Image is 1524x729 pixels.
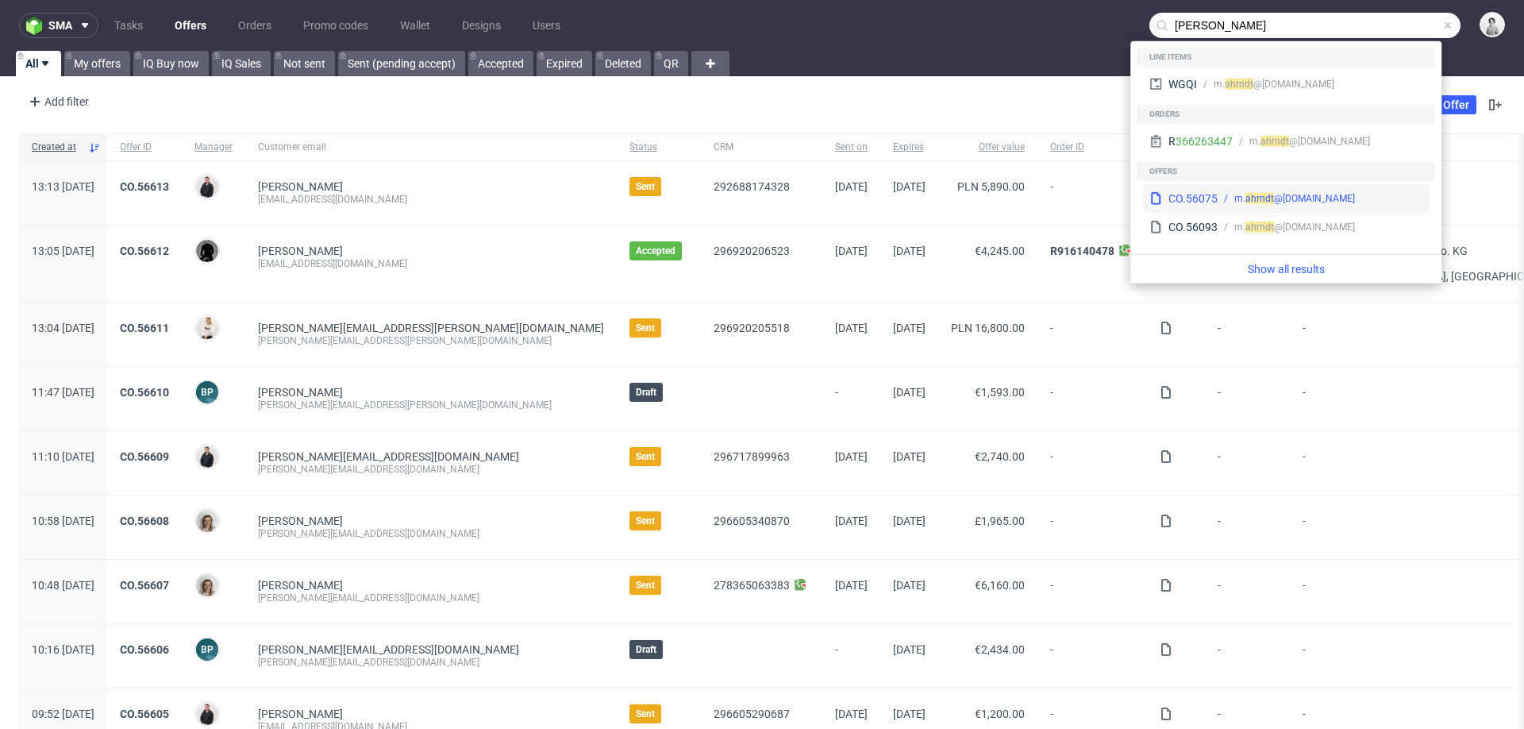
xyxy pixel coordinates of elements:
span: [DATE] [893,643,926,656]
span: 13:05 [DATE] [32,245,94,257]
span: 11:10 [DATE] [32,450,94,463]
span: - [1218,386,1277,411]
span: ndt [1239,79,1253,90]
a: Tasks [105,13,152,38]
span: [PERSON_NAME][EMAIL_ADDRESS][DOMAIN_NAME] [258,643,519,656]
a: IQ Sales [212,51,271,76]
div: m. [1234,220,1260,234]
span: - [1218,322,1277,347]
img: Adrian Margula [196,175,218,198]
span: ahr [1260,136,1275,147]
span: sma [48,20,72,31]
span: 11:47 [DATE] [32,386,94,399]
a: CO.56606 [120,643,169,656]
div: m. [1214,77,1239,91]
span: Sent [636,450,655,463]
a: R916140478 [1050,245,1114,257]
a: IQ Buy now [133,51,209,76]
span: [DATE] [893,180,926,193]
a: Designs [452,13,510,38]
span: [DATE] [893,450,926,463]
a: [PERSON_NAME] [258,579,343,592]
div: CO.56075 [1168,191,1218,206]
span: Expires [893,141,926,154]
a: 296920206523 [714,245,790,257]
div: [EMAIL_ADDRESS][DOMAIN_NAME] [258,257,604,270]
span: €6,160.00 [975,579,1025,592]
span: ahr [1245,222,1260,233]
a: 296605290687 [714,708,790,720]
a: [PERSON_NAME] [258,386,343,399]
a: Promo codes [294,13,378,38]
span: 10:48 [DATE] [32,579,94,592]
span: [DATE] [835,245,868,257]
a: 296605340870 [714,515,790,527]
div: R [1168,133,1233,149]
div: Orders [1137,105,1435,124]
div: [PERSON_NAME][EMAIL_ADDRESS][DOMAIN_NAME] [258,592,604,604]
a: [PERSON_NAME] [258,515,343,527]
a: All [16,51,61,76]
div: m. [1234,191,1260,206]
span: [DATE] [893,515,926,527]
img: Dudek Mariola [1481,13,1503,36]
figcaption: BP [196,638,218,661]
span: Draft [636,386,656,399]
img: Mari Fok [196,317,218,339]
img: Adrian Margula [196,703,218,725]
div: CO.56093 [1168,219,1218,235]
span: CRM [714,141,810,154]
a: CO.56610 [120,386,169,399]
span: - [1050,386,1134,411]
span: 10:16 [DATE] [32,643,94,656]
span: [DATE] [835,515,868,527]
span: [DATE] [835,180,868,193]
span: [PERSON_NAME][EMAIL_ADDRESS][PERSON_NAME][DOMAIN_NAME] [258,322,604,334]
div: [EMAIL_ADDRESS][DOMAIN_NAME] [258,193,604,206]
span: Manager [194,141,233,154]
span: [DATE] [893,386,926,399]
span: Sent [636,515,655,527]
span: ahr [1225,79,1239,90]
div: @[DOMAIN_NAME] [1260,191,1355,206]
a: Accepted [468,51,533,76]
span: [PERSON_NAME][EMAIL_ADDRESS][DOMAIN_NAME] [258,450,519,463]
span: - [835,386,868,411]
span: Accepted [636,245,675,257]
a: CO.56611 [120,322,169,334]
div: [PERSON_NAME][EMAIL_ADDRESS][DOMAIN_NAME] [258,656,604,669]
span: Created at [32,141,82,154]
div: @[DOMAIN_NAME] [1260,220,1355,234]
a: CO.56613 [120,180,169,193]
span: ndt [1275,136,1289,147]
a: QR [654,51,688,76]
span: [DATE] [835,579,868,592]
div: m. [1249,134,1275,148]
span: Sent on [835,141,868,154]
a: Deleted [595,51,651,76]
span: [DATE] [893,579,926,592]
span: Status [629,141,688,154]
figcaption: BP [196,381,218,403]
span: €4,245.00 [975,245,1025,257]
span: Sent [636,708,655,720]
span: Customer email [258,141,604,154]
span: [DATE] [835,450,868,463]
a: Offers [165,13,216,38]
div: [PERSON_NAME][EMAIL_ADDRESS][DOMAIN_NAME] [258,463,604,476]
span: [DATE] [835,708,868,720]
span: [DATE] [835,322,868,334]
span: €1,593.00 [975,386,1025,399]
div: [PERSON_NAME][EMAIL_ADDRESS][PERSON_NAME][DOMAIN_NAME] [258,399,604,411]
span: €1,200.00 [975,708,1025,720]
span: 13:04 [DATE] [32,322,94,334]
span: PLN 16,800.00 [951,322,1025,334]
a: 292688174328 [714,180,790,193]
span: £1,965.00 [975,515,1025,527]
a: [PERSON_NAME] [258,180,343,193]
span: Sent [636,322,655,334]
div: [PERSON_NAME][EMAIL_ADDRESS][PERSON_NAME][DOMAIN_NAME] [258,334,604,347]
span: - [835,643,868,669]
img: Dawid Urbanowicz [196,240,218,262]
span: ndt [1260,222,1274,233]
